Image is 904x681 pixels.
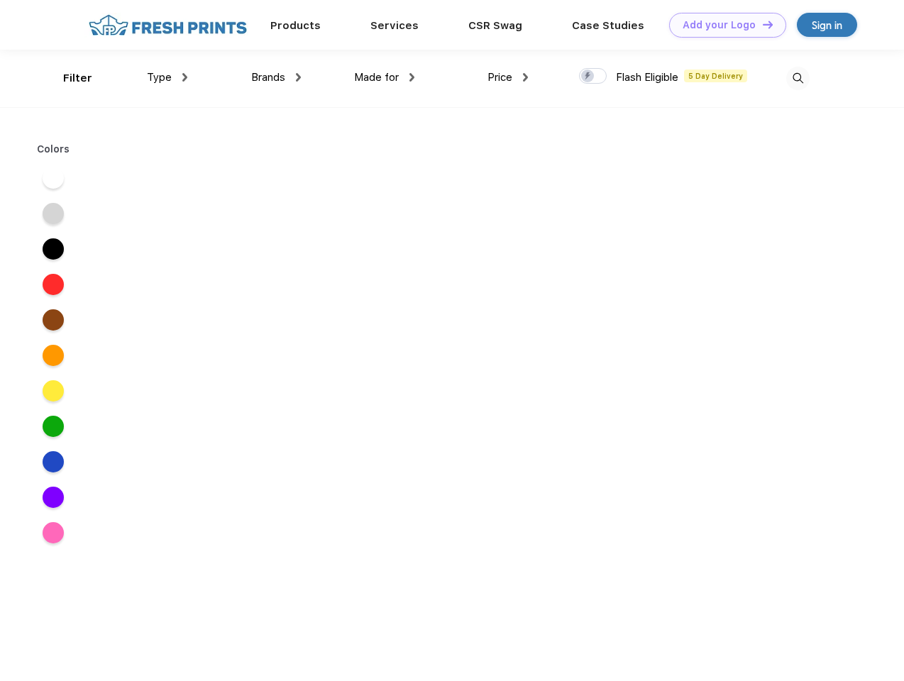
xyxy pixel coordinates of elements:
img: dropdown.png [182,73,187,82]
img: desktop_search.svg [786,67,810,90]
span: Price [487,71,512,84]
div: Sign in [812,17,842,33]
span: 5 Day Delivery [684,70,747,82]
a: Sign in [797,13,857,37]
div: Add your Logo [683,19,756,31]
span: Brands [251,71,285,84]
img: dropdown.png [296,73,301,82]
div: Filter [63,70,92,87]
img: DT [763,21,773,28]
span: Flash Eligible [616,71,678,84]
img: dropdown.png [409,73,414,82]
img: fo%20logo%202.webp [84,13,251,38]
span: Made for [354,71,399,84]
span: Type [147,71,172,84]
div: Colors [26,142,81,157]
a: Products [270,19,321,32]
img: dropdown.png [523,73,528,82]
